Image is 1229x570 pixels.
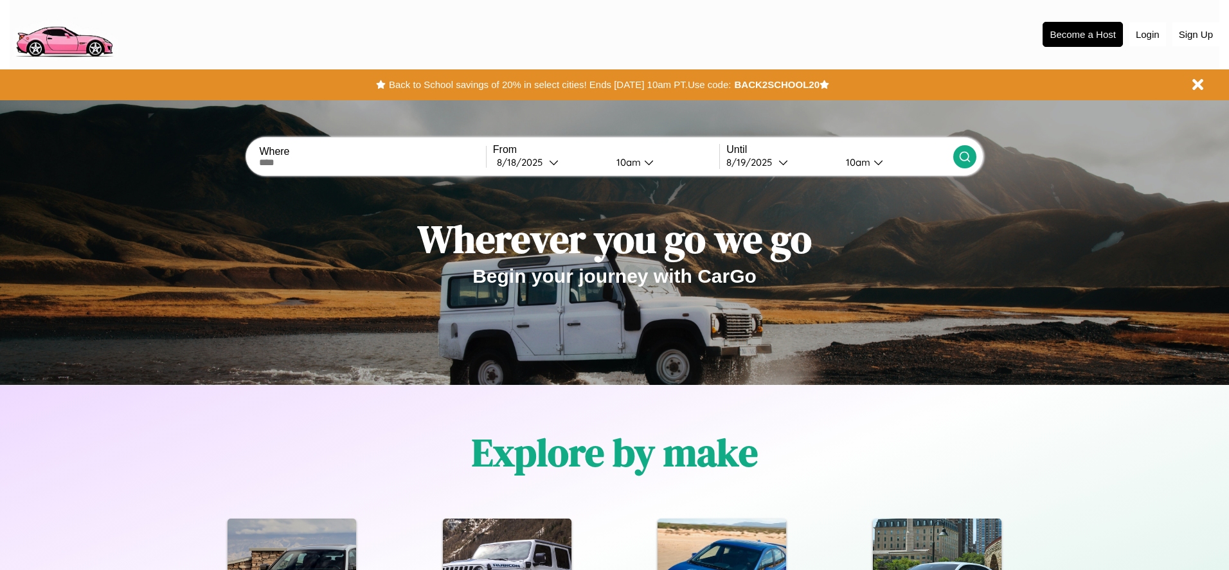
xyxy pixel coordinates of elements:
button: Sign Up [1172,22,1219,46]
button: 10am [606,156,719,169]
label: From [493,144,719,156]
button: Become a Host [1043,22,1123,47]
div: 10am [610,156,644,168]
div: 8 / 19 / 2025 [726,156,778,168]
h1: Explore by make [472,426,758,479]
img: logo [10,6,118,60]
button: 8/18/2025 [493,156,606,169]
button: 10am [836,156,953,169]
label: Where [259,146,485,157]
b: BACK2SCHOOL20 [734,79,820,90]
button: Login [1129,22,1166,46]
label: Until [726,144,953,156]
button: Back to School savings of 20% in select cities! Ends [DATE] 10am PT.Use code: [386,76,734,94]
div: 8 / 18 / 2025 [497,156,549,168]
div: 10am [839,156,874,168]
